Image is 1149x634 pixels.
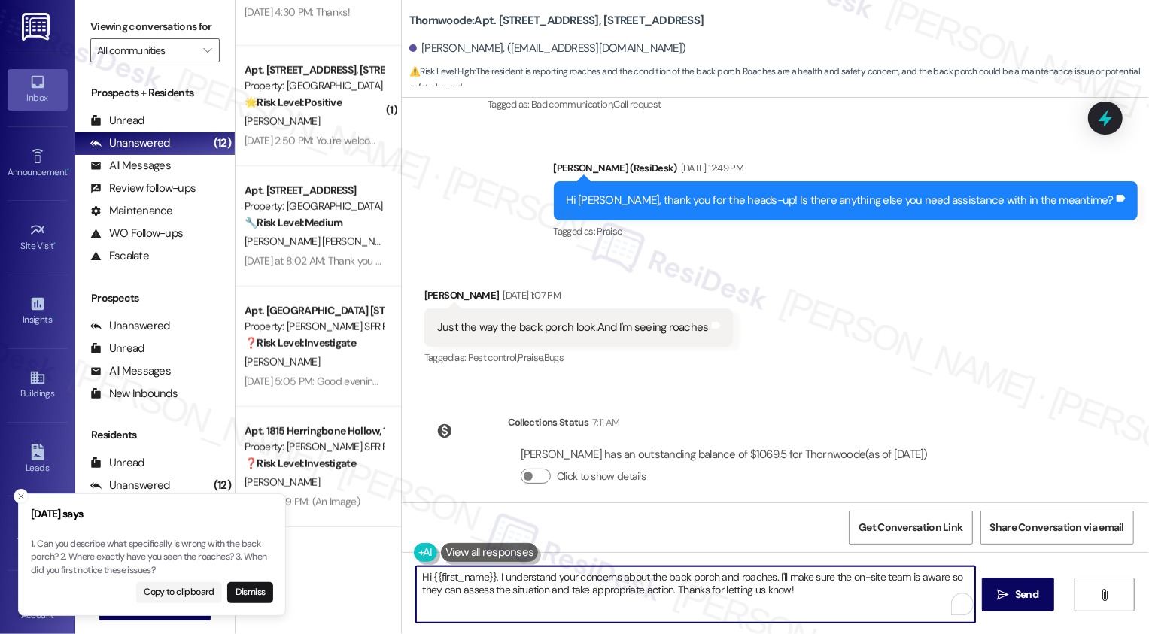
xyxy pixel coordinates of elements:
span: : The resident is reporting roaches and the condition of the back porch. Roaches are a health and... [409,64,1149,96]
span: Pest control , [468,351,518,364]
button: Dismiss [227,582,273,603]
div: Tagged as: [554,220,1138,242]
div: Maintenance [90,203,173,219]
span: • [54,238,56,249]
div: 7:11 AM [588,414,619,430]
span: Praise [597,225,622,238]
div: Unread [90,341,144,356]
div: Unanswered [90,318,170,334]
a: Inbox [8,69,68,110]
div: Unanswered [90,135,170,151]
div: Property: [PERSON_NAME] SFR Portfolio [245,439,384,455]
button: Copy to clipboard [136,582,223,603]
a: Templates • [8,513,68,554]
span: Bugs [544,351,564,364]
strong: 🌟 Risk Level: Positive [245,96,342,109]
a: Insights • [8,291,68,332]
label: Viewing conversations for [90,15,220,38]
div: Hi [PERSON_NAME], thank you for the heads-up! Is there anything else you need assistance with in ... [567,193,1114,208]
div: [DATE] 5:05 PM: Good evening this [PERSON_NAME] daughter she trying to get her lease [245,375,631,388]
span: [PERSON_NAME] [245,114,320,128]
strong: ❓ Risk Level: Investigate [245,336,356,350]
div: Unread [90,455,144,471]
div: Property: [GEOGRAPHIC_DATA] [245,199,384,214]
div: Just the way the back porch look.And I'm seeing roaches [437,320,709,335]
i:  [1099,589,1111,601]
strong: 🔧 Risk Level: Medium [245,216,342,229]
div: Apt. [GEOGRAPHIC_DATA] [STREET_ADDRESS] [245,303,384,319]
div: [DATE] 4:30 PM: Thanks! [245,5,350,19]
span: • [52,312,54,323]
div: [PERSON_NAME] (ResiDesk) [554,160,1138,181]
div: Collections Status [508,414,588,430]
button: Get Conversation Link [849,511,972,545]
div: All Messages [90,158,171,174]
button: Close toast [14,489,29,504]
div: Tagged as: [488,93,1138,115]
div: Unanswered [90,478,170,493]
span: Get Conversation Link [859,520,962,535]
a: Buildings [8,365,68,405]
div: WO Follow-ups [90,226,183,241]
div: [DATE] 5:19 PM: (An Image) [245,495,360,508]
div: [DATE] 2:50 PM: You're welcome and okay will do 😊 [245,134,472,147]
div: Prospects [75,290,235,306]
strong: ⚠️ Risk Level: High [409,65,474,77]
div: Residents [75,427,235,443]
input: All communities [97,38,196,62]
div: New Inbounds [90,386,178,402]
label: Click to show details [557,469,646,484]
div: Property: [GEOGRAPHIC_DATA] [245,78,384,94]
img: ResiDesk Logo [22,13,53,41]
textarea: To enrich screen reader interactions, please activate Accessibility in Grammarly extension settings [416,566,975,623]
span: Bad communication , [531,98,613,111]
div: All Messages [90,363,171,379]
h3: [DATE] says [31,506,273,522]
p: 1. Can you describe what specifically is wrong with the back porch? 2. Where exactly have you see... [31,538,273,578]
span: Send [1015,587,1038,602]
span: [PERSON_NAME] [245,475,320,489]
button: Share Conversation via email [980,511,1134,545]
i:  [203,44,211,56]
div: Apt. [STREET_ADDRESS], [STREET_ADDRESS] [245,62,384,78]
b: Thornwoode: Apt. [STREET_ADDRESS], [STREET_ADDRESS] [409,13,704,29]
div: Escalate [90,248,149,264]
span: [PERSON_NAME] [245,355,320,369]
div: [PERSON_NAME]. ([EMAIL_ADDRESS][DOMAIN_NAME]) [409,41,686,56]
div: Tagged as: [424,347,733,369]
div: (12) [210,132,235,155]
div: [DATE] 12:49 PM [677,160,743,176]
span: Praise , [518,351,543,364]
div: [DATE] 1:07 PM [499,287,561,303]
span: [PERSON_NAME] [PERSON_NAME] [245,235,397,248]
div: Apt. [STREET_ADDRESS] [245,183,384,199]
a: Leads [8,439,68,480]
i:  [998,589,1009,601]
div: [PERSON_NAME] [424,287,733,308]
div: Review follow-ups [90,180,196,196]
div: Property: [PERSON_NAME] SFR Portfolio [245,319,384,335]
div: [PERSON_NAME] has an outstanding balance of $1069.5 for Thornwoode (as of [DATE]) [521,447,928,463]
a: Site Visit • [8,217,68,258]
div: (12) [210,474,235,497]
button: Send [982,578,1055,611]
div: Prospects + Residents [75,85,235,101]
span: Call request [613,98,661,111]
span: • [67,165,69,175]
span: Share Conversation via email [990,520,1124,535]
strong: ❓ Risk Level: Investigate [245,457,356,470]
div: Unread [90,113,144,129]
div: Apt. 1815 Herringbone Hollow, 1815 Herringbone Hollow [245,423,384,439]
a: Account [8,587,68,627]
